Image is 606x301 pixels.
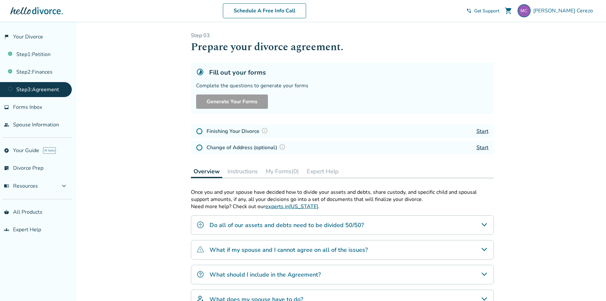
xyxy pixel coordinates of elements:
span: Forms Inbox [13,104,42,111]
a: experts in[US_STATE] [265,203,318,210]
span: inbox [4,105,9,110]
span: phone_in_talk [466,8,472,13]
img: What if my spouse and I cannot agree on all of the issues? [196,246,204,253]
p: Once you and your spouse have decided how to divide your assets and debts, share custody, and spe... [191,189,494,203]
span: Resources [4,182,38,190]
img: Not Started [196,144,203,151]
h5: Fill out your forms [209,68,266,77]
p: Step 0 3 [191,32,494,39]
span: AI beta [43,147,56,154]
img: Do all of our assets and debts need to be divided 50/50? [196,221,204,229]
h4: Do all of our assets and debts need to be divided 50/50? [210,221,364,229]
p: Need more help? Check out our . [191,203,494,210]
div: What if my spouse and I cannot agree on all of the issues? [191,240,494,260]
img: Not Started [196,128,203,135]
span: menu_book [4,183,9,189]
span: explore [4,148,9,153]
span: [PERSON_NAME] Cerezo [533,7,596,14]
img: Question Mark [261,127,268,134]
h4: What if my spouse and I cannot agree on all of the issues? [210,246,368,254]
div: Complete the questions to generate your forms [196,82,489,89]
h1: Prepare your divorce agreement. [191,39,494,55]
img: Question Mark [279,144,286,150]
img: What should I include in the Agreement? [196,270,204,278]
a: Schedule A Free Info Call [223,3,306,18]
span: shopping_cart [505,7,512,15]
h4: Change of Address (optional) [207,143,287,152]
h4: What should I include in the Agreement? [210,270,321,279]
h4: Finishing Your Divorce [207,127,270,136]
button: Instructions [225,165,260,178]
span: list_alt_check [4,165,9,171]
iframe: Chat Widget [573,270,606,301]
span: people [4,122,9,127]
span: expand_more [60,182,68,190]
a: Start [476,128,489,135]
a: phone_in_talkGet Support [466,8,499,14]
button: Expert Help [304,165,341,178]
span: groups [4,227,9,232]
div: Do all of our assets and debts need to be divided 50/50? [191,215,494,235]
div: What should I include in the Agreement? [191,265,494,284]
a: Start [476,144,489,151]
span: Get Support [474,8,499,14]
button: Generate Your Forms [196,94,268,109]
img: mcerezogt@gmail.com [518,4,531,17]
button: Overview [191,165,222,178]
button: My Forms(0) [263,165,302,178]
span: flag_2 [4,34,9,39]
span: shopping_basket [4,209,9,215]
